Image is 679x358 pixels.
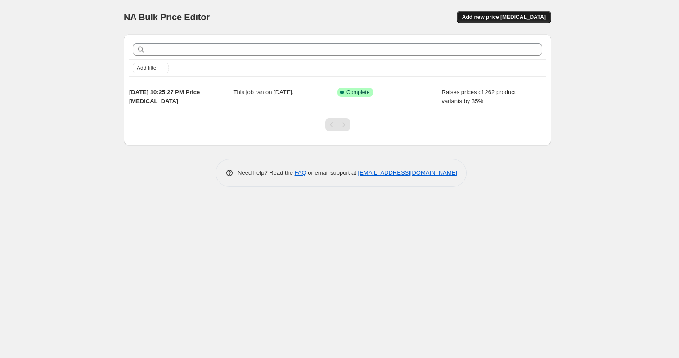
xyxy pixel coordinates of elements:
span: NA Bulk Price Editor [124,12,210,22]
button: Add filter [133,63,169,73]
span: Need help? Read the [238,169,295,176]
button: Add new price [MEDICAL_DATA] [457,11,551,23]
a: FAQ [295,169,306,176]
span: Raises prices of 262 product variants by 35% [442,89,516,104]
span: [DATE] 10:25:27 PM Price [MEDICAL_DATA] [129,89,200,104]
span: or email support at [306,169,358,176]
span: Complete [346,89,369,96]
a: [EMAIL_ADDRESS][DOMAIN_NAME] [358,169,457,176]
span: Add new price [MEDICAL_DATA] [462,14,546,21]
nav: Pagination [325,118,350,131]
span: Add filter [137,64,158,72]
span: This job ran on [DATE]. [234,89,294,95]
